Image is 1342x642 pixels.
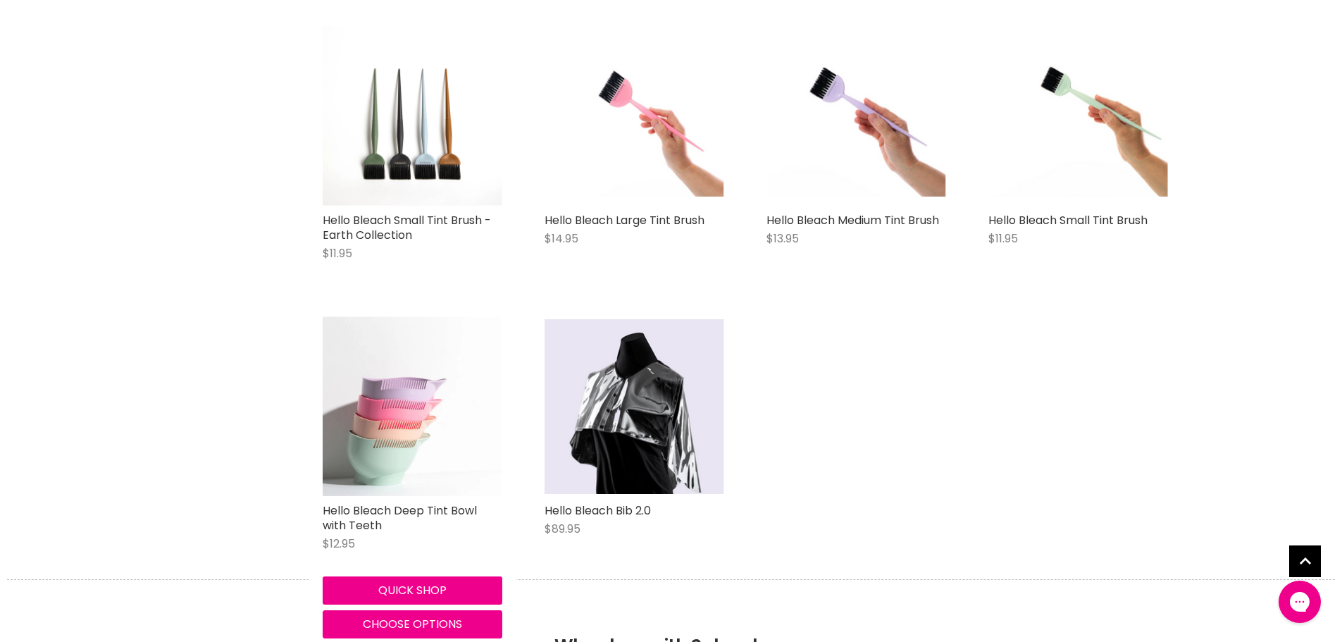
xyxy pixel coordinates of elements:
a: Hello Bleach Small Tint Brush - Earth Collection [323,212,491,243]
span: $13.95 [766,230,799,247]
a: Hello Bleach Medium Tint Brush [766,212,939,228]
span: $14.95 [545,230,578,247]
img: Hello Bleach Small Tint Brush - Earth Collection [323,26,502,206]
a: Hello Bleach Medium Tint Brush [766,26,946,206]
iframe: Gorgias live chat messenger [1272,576,1328,628]
a: Hello Bleach Small Tint Brush [988,212,1148,228]
span: Choose options [363,616,462,632]
a: Hello Bleach Large Tint Brush [545,26,724,206]
a: Hello Bleach Large Tint Brush [545,212,704,228]
a: Hello Bleach Deep Tint Bowl with Teeth [323,502,477,533]
span: $89.95 [545,521,580,537]
a: Hello Bleach Bib 2.0 [545,502,651,519]
button: Choose options [323,610,502,638]
button: Quick shop [323,576,502,605]
img: Hello Bleach Medium Tint Brush [766,35,946,197]
img: Hello Bleach Bib 2.0 [545,319,724,494]
span: $11.95 [323,245,352,261]
img: Hello Bleach Small Tint Brush [988,35,1168,197]
a: Hello Bleach Small Tint Brush [988,26,1168,206]
span: $12.95 [323,536,355,552]
span: $11.95 [988,230,1018,247]
img: Hello Bleach Large Tint Brush [545,35,724,197]
a: Hello Bleach Bib 2.0 [545,316,724,496]
img: Hello Bleach Deep Tint Bowl with Teeth [323,316,502,496]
